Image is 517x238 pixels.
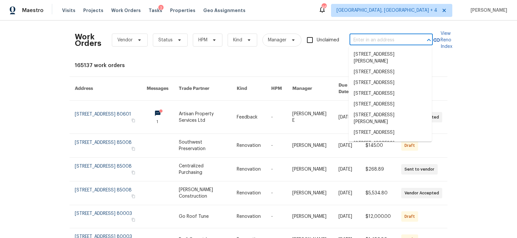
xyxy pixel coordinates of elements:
[287,101,333,134] td: [PERSON_NAME] E
[232,181,266,205] td: Renovation
[141,77,174,101] th: Messages
[349,77,432,88] li: [STREET_ADDRESS]
[22,7,44,14] span: Maestro
[287,181,333,205] td: [PERSON_NAME]
[322,4,326,10] div: 46
[268,37,286,43] span: Manager
[266,158,287,181] td: -
[83,7,103,14] span: Projects
[333,77,360,101] th: Due Date
[266,134,287,158] td: -
[350,35,415,45] input: Enter in an address
[70,77,141,101] th: Address
[266,181,287,205] td: -
[149,8,162,13] span: Tasks
[130,217,136,223] button: Copy Address
[287,134,333,158] td: [PERSON_NAME]
[287,77,333,101] th: Manager
[433,30,452,50] a: View Reno Index
[232,205,266,228] td: Renovation
[233,37,242,43] span: Kind
[349,110,432,127] li: [STREET_ADDRESS][PERSON_NAME]
[349,67,432,77] li: [STREET_ADDRESS]
[232,77,266,101] th: Kind
[158,37,173,43] span: Status
[232,158,266,181] td: Renovation
[266,205,287,228] td: -
[266,101,287,134] td: -
[117,37,133,43] span: Vendor
[232,101,266,134] td: Feedback
[349,127,432,138] li: [STREET_ADDRESS]
[198,37,207,43] span: HPM
[111,7,141,14] span: Work Orders
[130,170,136,175] button: Copy Address
[287,158,333,181] td: [PERSON_NAME]
[174,181,232,205] td: [PERSON_NAME] Construction
[158,5,164,11] div: 2
[174,205,232,228] td: Go Roof Tune
[349,138,432,149] li: [STREET_ADDRESS]
[174,77,232,101] th: Trade Partner
[130,146,136,152] button: Copy Address
[174,134,232,158] td: Southwest Preservation
[349,88,432,99] li: [STREET_ADDRESS]
[287,205,333,228] td: [PERSON_NAME]
[62,7,75,14] span: Visits
[174,101,232,134] td: Artisan Property Services Ltd
[130,193,136,199] button: Copy Address
[337,7,437,14] span: [GEOGRAPHIC_DATA], [GEOGRAPHIC_DATA] + 4
[170,7,195,14] span: Properties
[203,7,245,14] span: Geo Assignments
[424,35,433,45] button: Close
[317,37,339,44] span: Unclaimed
[232,134,266,158] td: Renovation
[130,118,136,123] button: Copy Address
[468,7,507,14] span: [PERSON_NAME]
[75,34,101,47] h2: Work Orders
[266,77,287,101] th: HPM
[174,158,232,181] td: Centralized Purchasing
[75,62,442,69] div: 165137 work orders
[349,49,432,67] li: [STREET_ADDRESS][PERSON_NAME]
[349,99,432,110] li: [STREET_ADDRESS]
